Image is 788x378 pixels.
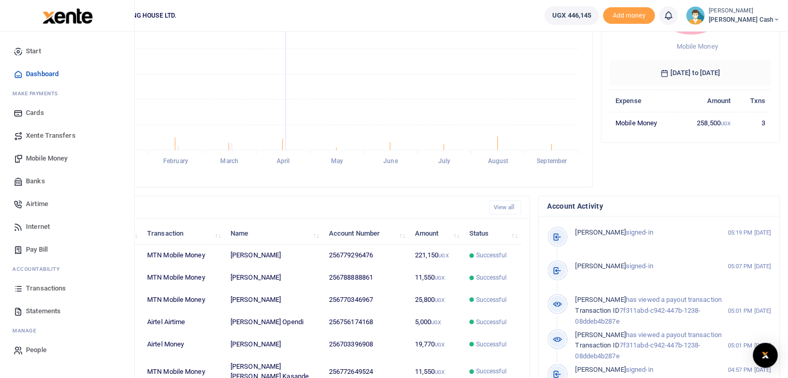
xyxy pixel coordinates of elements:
a: Xente Transfers [8,124,126,147]
img: profile-user [686,6,705,25]
p: has viewed a payout transaction 7f311abd-c942-447b-1238-08ddeb4b287e [575,330,722,362]
a: Pay Bill [8,238,126,261]
li: M [8,323,126,339]
a: Statements [8,300,126,323]
td: 221,150 [409,244,463,267]
a: People [8,339,126,361]
span: Transaction ID [575,341,619,349]
td: 25,800 [409,289,463,311]
th: Name: activate to sort column ascending [225,222,323,244]
span: Statements [26,306,61,316]
span: Mobile Money [26,153,67,164]
span: Airtime [26,199,48,209]
th: Status: activate to sort column ascending [463,222,521,244]
h4: Recent Transactions [48,202,481,213]
tspan: March [220,157,238,165]
h4: Account Activity [547,200,771,212]
span: [PERSON_NAME] [575,296,625,303]
span: [PERSON_NAME] [575,228,625,236]
span: [PERSON_NAME] [575,331,625,339]
li: M [8,85,126,101]
a: View all [489,200,522,214]
tspan: June [383,157,398,165]
span: [PERSON_NAME] [575,366,625,373]
a: Add money [603,11,655,19]
span: Transaction ID [575,307,619,314]
tspan: May [331,157,342,165]
p: signed-in [575,365,722,375]
span: Internet [26,222,50,232]
a: UGX 446,145 [545,6,599,25]
td: MTN Mobile Money [141,289,225,311]
small: UGX [431,319,441,325]
span: UGX 446,145 [552,10,591,21]
p: signed-in [575,261,722,272]
a: Cards [8,101,126,124]
td: [PERSON_NAME] [225,289,323,311]
span: anage [18,327,37,335]
p: signed-in [575,227,722,238]
small: 05:01 PM [DATE] [727,307,771,315]
span: Successful [476,367,507,376]
a: Start [8,40,126,63]
img: logo-large [42,8,93,24]
small: UGX [435,275,445,281]
span: Cards [26,108,44,118]
h6: [DATE] to [DATE] [610,61,771,85]
span: [PERSON_NAME] [575,262,625,270]
small: 05:01 PM [DATE] [727,341,771,350]
a: profile-user [PERSON_NAME] [PERSON_NAME] Cash [686,6,780,25]
td: Mobile Money [610,112,678,134]
td: 256788888861 [323,267,409,289]
a: Internet [8,215,126,238]
a: Dashboard [8,63,126,85]
td: [PERSON_NAME] [225,267,323,289]
th: Transaction: activate to sort column ascending [141,222,225,244]
small: UGX [435,342,445,347]
span: Start [26,46,41,56]
tspan: August [488,157,509,165]
td: MTN Mobile Money [141,267,225,289]
span: Xente Transfers [26,130,76,141]
th: Amount: activate to sort column ascending [409,222,463,244]
span: Transactions [26,283,66,294]
p: has viewed a payout transaction 7f311abd-c942-447b-1238-08ddeb4b287e [575,295,722,327]
small: [PERSON_NAME] [709,7,780,16]
small: UGX [721,121,730,126]
td: Airtel Airtime [141,311,225,333]
td: 256703396908 [323,333,409,356]
a: Banks [8,170,126,193]
tspan: February [163,157,188,165]
small: UGX [435,297,445,303]
a: logo-small logo-large logo-large [41,11,93,19]
td: 5,000 [409,311,463,333]
td: 256779296476 [323,244,409,267]
div: Open Intercom Messenger [753,343,778,368]
tspan: April [277,157,290,165]
td: 258,500 [678,112,737,134]
span: countability [20,265,60,273]
small: 05:07 PM [DATE] [727,262,771,271]
small: 05:19 PM [DATE] [727,228,771,237]
span: ake Payments [18,90,58,97]
span: Successful [476,273,507,282]
td: [PERSON_NAME] [225,333,323,356]
a: Airtime [8,193,126,215]
span: Add money [603,7,655,24]
th: Txns [736,90,771,112]
span: Successful [476,340,507,349]
td: MTN Mobile Money [141,244,225,267]
a: Transactions [8,277,126,300]
td: [PERSON_NAME] [225,244,323,267]
li: Toup your wallet [603,7,655,24]
th: Amount [678,90,737,112]
td: 19,770 [409,333,463,356]
span: Pay Bill [26,244,48,255]
span: Banks [26,176,45,186]
td: 11,550 [409,267,463,289]
td: [PERSON_NAME] Opendi [225,311,323,333]
td: 256770346967 [323,289,409,311]
span: Successful [476,251,507,260]
span: Mobile Money [676,42,718,50]
span: Successful [476,317,507,327]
